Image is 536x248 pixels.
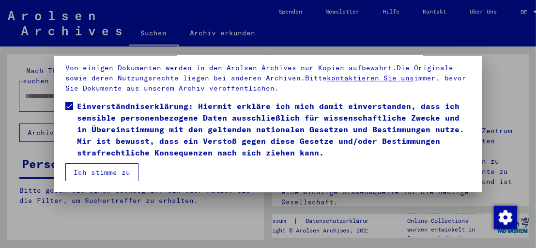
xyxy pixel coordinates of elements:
[65,63,471,93] p: Von einigen Dokumenten werden in den Arolsen Archives nur Kopien aufbewahrt.Die Originale sowie d...
[65,163,138,182] button: Ich stimme zu
[493,205,517,229] div: Zustimmung ändern
[494,206,517,229] img: Zustimmung ändern
[327,74,414,82] a: kontaktieren Sie uns
[77,100,471,158] span: Einverständniserklärung: Hiermit erkläre ich mich damit einverstanden, dass ich sensible personen...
